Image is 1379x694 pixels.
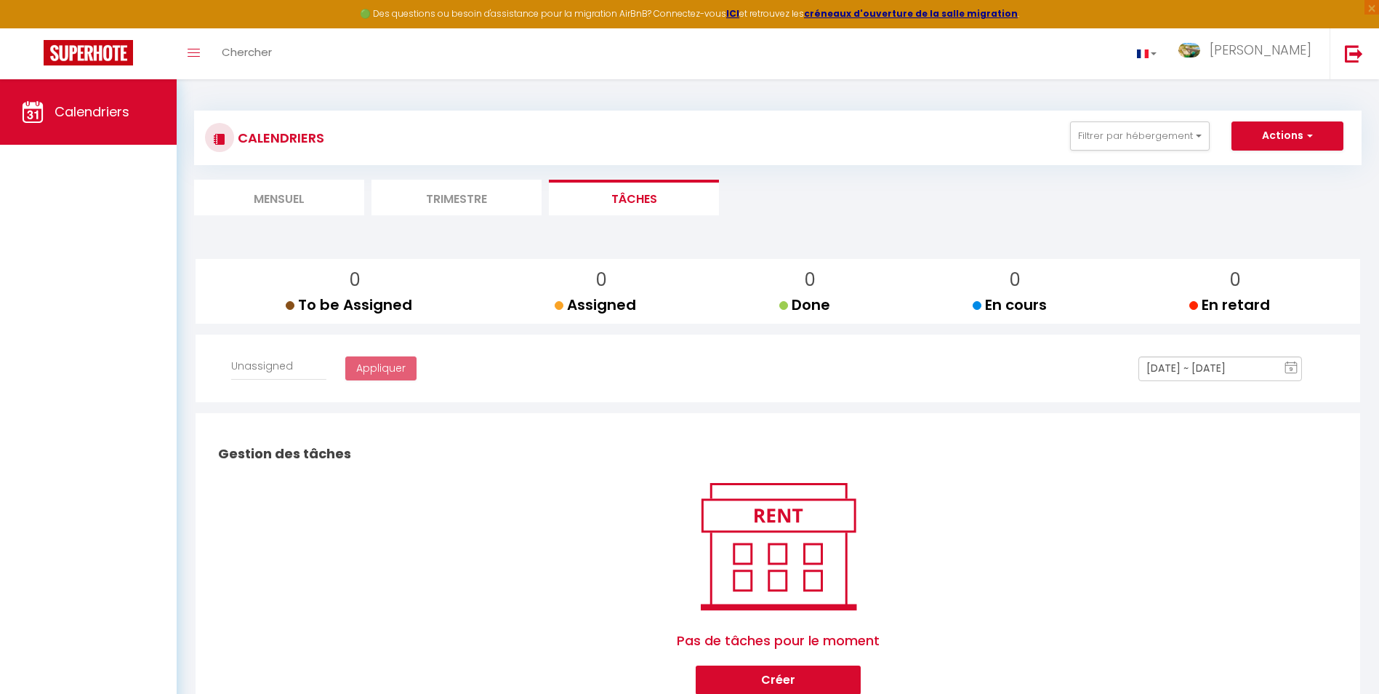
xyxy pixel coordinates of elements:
[55,103,129,121] span: Calendriers
[222,44,272,60] span: Chercher
[1167,28,1330,79] a: ... [PERSON_NAME]
[1231,121,1343,151] button: Actions
[1201,266,1270,294] p: 0
[549,180,719,215] li: Tâches
[371,180,542,215] li: Trimestre
[1138,356,1302,381] input: Select Date Range
[345,356,417,381] button: Appliquer
[286,295,412,315] span: To be Assigned
[804,7,1018,20] a: créneaux d'ouverture de la salle migration
[566,266,636,294] p: 0
[297,266,412,294] p: 0
[984,266,1047,294] p: 0
[1210,41,1311,59] span: [PERSON_NAME]
[1178,43,1200,57] img: ...
[677,616,880,666] span: Pas de tâches pour le moment
[44,40,133,65] img: Super Booking
[194,180,364,215] li: Mensuel
[726,7,739,20] a: ICI
[1189,295,1270,315] span: En retard
[234,121,324,154] h3: CALENDRIERS
[1345,44,1363,63] img: logout
[555,295,636,315] span: Assigned
[779,295,830,315] span: Done
[1070,121,1210,151] button: Filtrer par hébergement
[214,431,1341,476] h2: Gestion des tâches
[1290,366,1293,372] text: 9
[791,266,830,294] p: 0
[686,476,871,616] img: rent.png
[973,295,1047,315] span: En cours
[211,28,283,79] a: Chercher
[12,6,55,49] button: Ouvrir le widget de chat LiveChat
